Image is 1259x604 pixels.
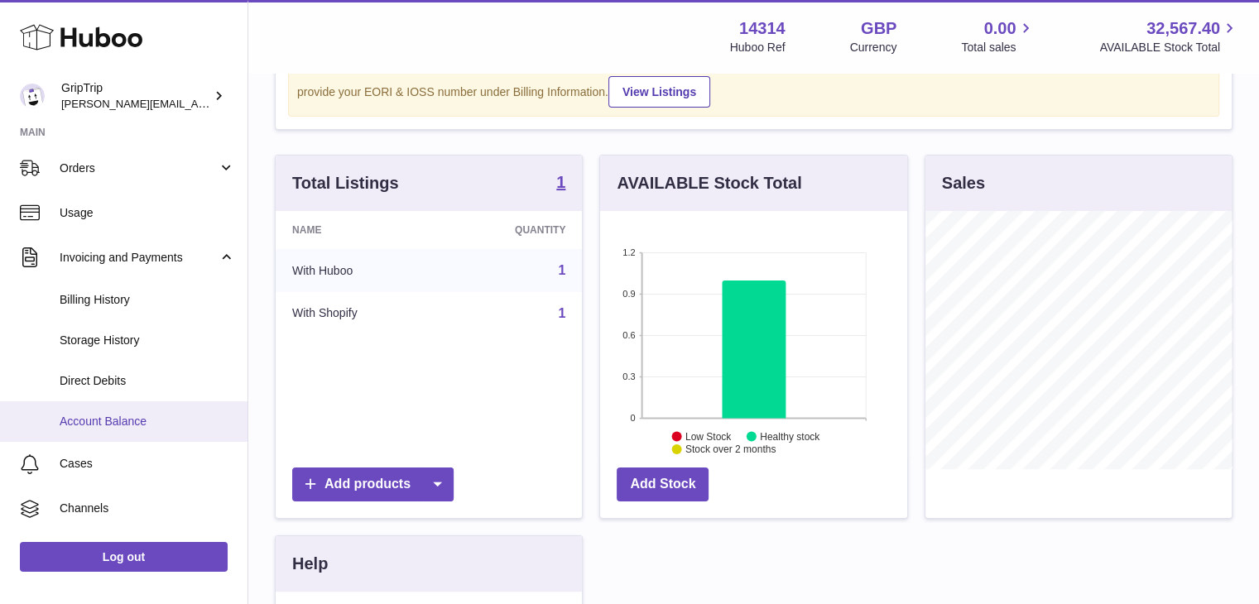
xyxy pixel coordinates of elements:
span: 0.00 [984,17,1016,40]
strong: 1 [556,174,565,190]
text: Healthy stock [760,431,820,443]
a: 1 [558,306,565,320]
text: Low Stock [685,431,732,443]
img: craig@griptrip.com [20,84,45,108]
span: Channels [60,501,235,516]
div: If you're planning on sending your products internationally please add required customs informati... [297,58,1210,108]
strong: 14314 [739,17,786,40]
span: Total sales [961,40,1035,55]
span: 32,567.40 [1146,17,1220,40]
text: 0.9 [623,289,636,299]
text: 0.3 [623,372,636,381]
span: Storage History [60,333,235,348]
text: 0.6 [623,330,636,340]
a: 1 [556,174,565,194]
h3: Help [292,553,328,575]
strong: GBP [861,17,896,40]
span: Invoicing and Payments [60,250,218,266]
th: Name [276,211,441,249]
text: 0 [631,413,636,423]
td: With Shopify [276,292,441,335]
div: GripTrip [61,80,210,112]
h3: Sales [942,172,985,194]
a: View Listings [608,76,710,108]
td: With Huboo [276,249,441,292]
a: 0.00 Total sales [961,17,1035,55]
div: Huboo Ref [730,40,786,55]
span: Usage [60,205,235,221]
span: [PERSON_NAME][EMAIL_ADDRESS][DOMAIN_NAME] [61,97,332,110]
th: Quantity [441,211,583,249]
span: Direct Debits [60,373,235,389]
div: Currency [850,40,897,55]
span: Billing History [60,292,235,308]
span: Account Balance [60,414,235,429]
h3: Total Listings [292,172,399,194]
h3: AVAILABLE Stock Total [617,172,801,194]
text: 1.2 [623,247,636,257]
a: 1 [558,263,565,277]
text: Stock over 2 months [685,443,776,455]
a: Add Stock [617,467,709,501]
span: Cases [60,456,235,472]
a: Add products [292,467,454,501]
a: Log out [20,542,228,572]
a: 32,567.40 AVAILABLE Stock Total [1099,17,1239,55]
span: Orders [60,161,218,176]
span: AVAILABLE Stock Total [1099,40,1239,55]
